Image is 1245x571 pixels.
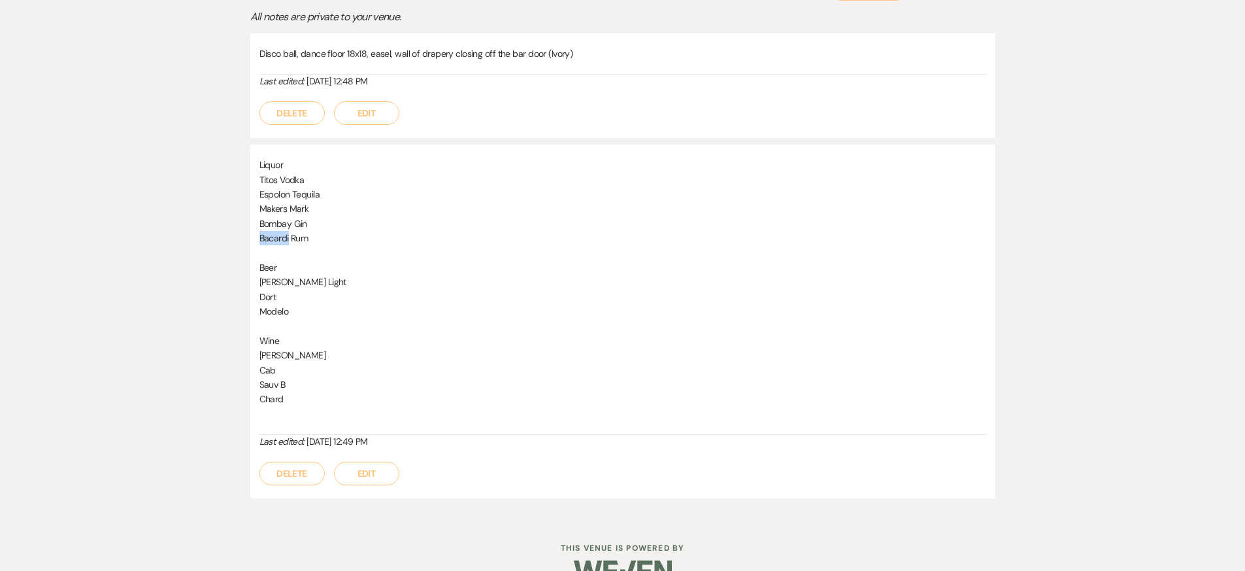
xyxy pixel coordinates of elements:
[259,304,986,319] p: Modelo
[259,348,986,362] p: [PERSON_NAME]
[259,377,986,392] p: Sauv B
[259,275,986,289] p: [PERSON_NAME] Light
[259,201,986,216] p: Makers Mark
[259,363,986,377] p: Cab
[259,101,325,125] button: Delete
[259,46,986,61] p: Disco ball, dance floor 18x18, easel, wall of drapery closing off the bar door (Ivory)
[259,260,986,275] p: Beer
[259,173,986,187] p: Titos Vodka
[259,462,325,485] button: Delete
[259,334,986,348] p: Wine
[259,435,986,449] div: [DATE] 12:49 PM
[259,158,986,172] p: Liquor
[334,462,399,485] button: Edit
[259,290,986,304] p: Dort
[259,75,305,87] i: Last edited:
[259,436,305,447] i: Last edited:
[259,392,986,406] p: Chard
[250,9,708,26] p: All notes are private to your venue.
[259,75,986,88] div: [DATE] 12:48 PM
[334,101,399,125] button: Edit
[259,187,986,201] p: Espolon Tequila
[259,231,986,245] p: Bacardi Rum
[259,216,986,231] p: Bombay Gin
